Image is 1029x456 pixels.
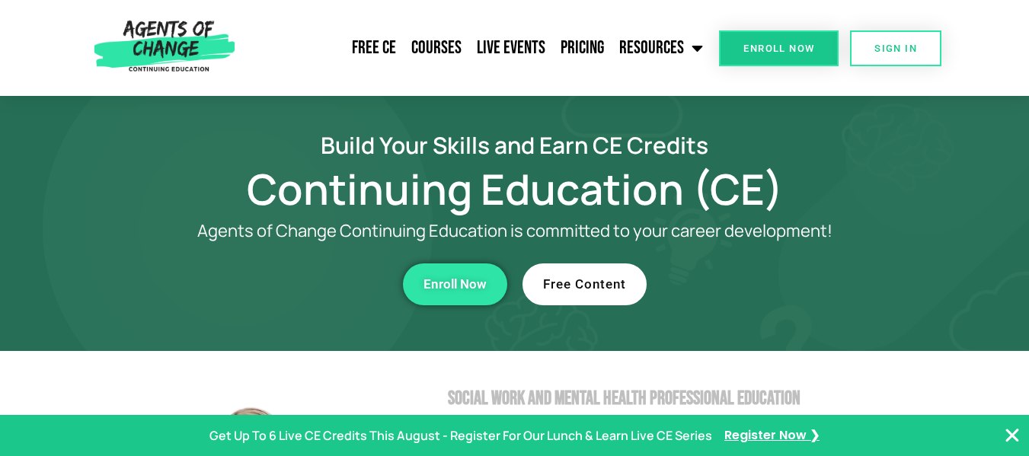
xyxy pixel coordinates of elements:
[743,43,814,53] span: Enroll Now
[142,222,888,241] p: Agents of Change Continuing Education is committed to your career development!
[448,389,949,408] h2: Social Work and Mental Health Professional Education
[1003,426,1021,445] button: Close Banner
[543,278,626,291] span: Free Content
[850,30,941,66] a: SIGN IN
[469,29,553,67] a: Live Events
[81,171,949,206] h1: Continuing Education (CE)
[423,278,487,291] span: Enroll Now
[612,29,711,67] a: Resources
[522,263,647,305] a: Free Content
[724,425,820,447] a: Register Now ❯
[874,43,917,53] span: SIGN IN
[553,29,612,67] a: Pricing
[344,29,404,67] a: Free CE
[81,134,949,156] h2: Build Your Skills and Earn CE Credits
[404,29,469,67] a: Courses
[719,30,839,66] a: Enroll Now
[209,425,712,447] p: Get Up To 6 Live CE Credits This August - Register For Our Lunch & Learn Live CE Series
[241,29,711,67] nav: Menu
[403,263,507,305] a: Enroll Now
